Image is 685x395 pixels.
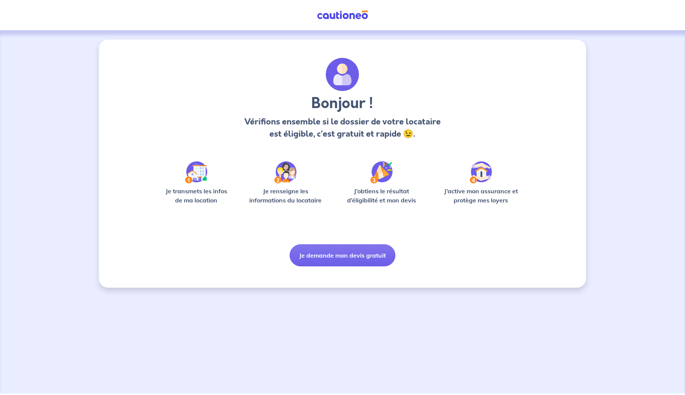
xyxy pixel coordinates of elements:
[470,161,492,183] img: /static/bfff1cf634d835d9112899e6a3df1a5d/Step-4.svg
[326,58,359,91] img: archivate
[242,116,443,140] p: Vérifions ensemble si le dossier de votre locataire est éligible, c’est gratuit et rapide 😉.
[436,186,525,205] p: J’active mon assurance et protège mes loyers
[314,10,371,20] img: Cautioneo
[274,161,296,183] img: /static/c0a346edaed446bb123850d2d04ad552/Step-2.svg
[245,186,327,205] p: Je renseigne les informations du locataire
[160,186,233,205] p: Je transmets les infos de ma location
[242,94,443,113] h3: Bonjour !
[339,186,425,205] p: J’obtiens le résultat d’éligibilité et mon devis
[185,161,207,183] img: /static/90a569abe86eec82015bcaae536bd8e6/Step-1.svg
[370,161,393,183] img: /static/f3e743aab9439237c3e2196e4328bba9/Step-3.svg
[290,244,395,266] button: Je demande mon devis gratuit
